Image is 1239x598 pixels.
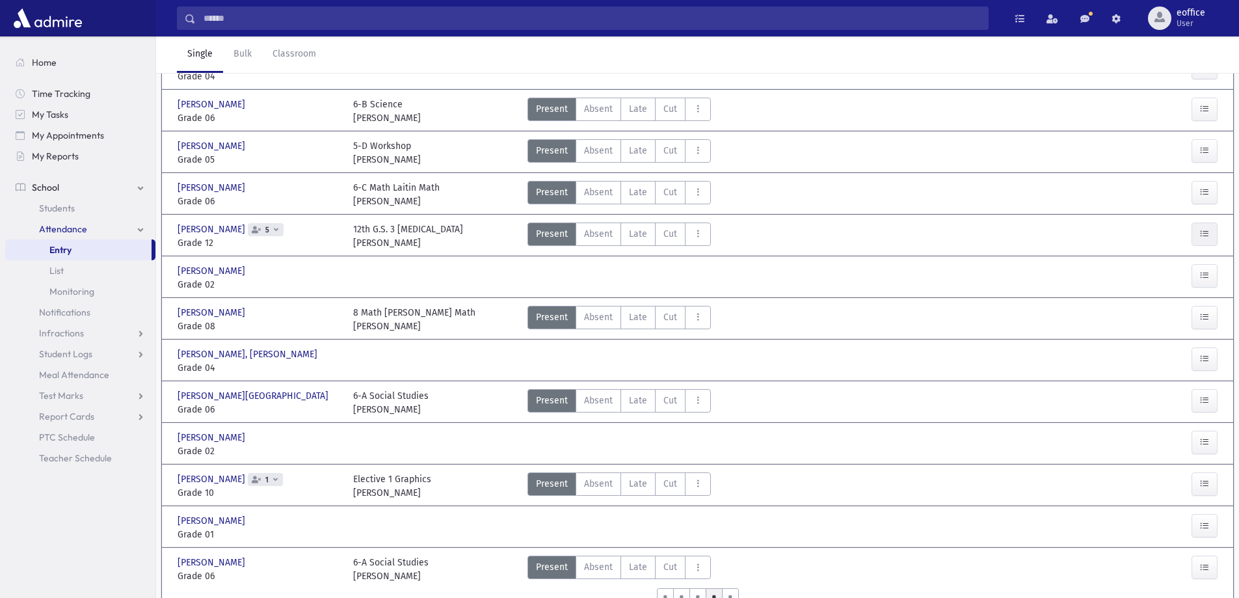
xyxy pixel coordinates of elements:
[5,83,155,104] a: Time Tracking
[178,569,340,583] span: Grade 06
[32,150,79,162] span: My Reports
[39,411,94,422] span: Report Cards
[178,236,340,250] span: Grade 12
[10,5,85,31] img: AdmirePro
[663,560,677,574] span: Cut
[5,52,155,73] a: Home
[5,427,155,448] a: PTC Schedule
[178,514,248,528] span: [PERSON_NAME]
[353,472,431,500] div: Elective 1 Graphics [PERSON_NAME]
[178,389,331,403] span: [PERSON_NAME][GEOGRAPHIC_DATA]
[5,125,155,146] a: My Appointments
[178,486,340,500] span: Grade 10
[629,227,647,241] span: Late
[178,195,340,208] span: Grade 06
[39,390,83,401] span: Test Marks
[32,182,59,193] span: School
[178,139,248,153] span: [PERSON_NAME]
[353,556,429,583] div: 6-A Social Studies [PERSON_NAME]
[536,144,568,157] span: Present
[177,36,223,73] a: Single
[353,223,463,250] div: 12th G.S. 3 [MEDICAL_DATA] [PERSON_NAME]
[527,472,711,500] div: AttTypes
[629,185,647,199] span: Late
[584,227,613,241] span: Absent
[178,403,340,416] span: Grade 06
[263,476,271,484] span: 1
[5,364,155,385] a: Meal Attendance
[5,406,155,427] a: Report Cards
[5,281,155,302] a: Monitoring
[663,227,677,241] span: Cut
[536,185,568,199] span: Present
[584,144,613,157] span: Absent
[663,185,677,199] span: Cut
[527,181,711,208] div: AttTypes
[5,239,152,260] a: Entry
[536,477,568,491] span: Present
[178,528,340,541] span: Grade 01
[196,7,988,30] input: Search
[584,560,613,574] span: Absent
[5,385,155,406] a: Test Marks
[49,286,94,297] span: Monitoring
[178,444,340,458] span: Grade 02
[178,361,340,375] span: Grade 04
[39,327,84,339] span: Infractions
[663,394,677,407] span: Cut
[629,394,647,407] span: Late
[178,264,248,278] span: [PERSON_NAME]
[584,102,613,116] span: Absent
[584,310,613,324] span: Absent
[178,153,340,167] span: Grade 05
[1177,18,1205,29] span: User
[527,389,711,416] div: AttTypes
[5,448,155,469] a: Teacher Schedule
[536,310,568,324] span: Present
[353,98,421,125] div: 6-B Science [PERSON_NAME]
[32,129,104,141] span: My Appointments
[5,146,155,167] a: My Reports
[629,310,647,324] span: Late
[629,144,647,157] span: Late
[5,323,155,344] a: Infractions
[527,556,711,583] div: AttTypes
[39,431,95,443] span: PTC Schedule
[178,111,340,125] span: Grade 06
[5,344,155,364] a: Student Logs
[178,319,340,333] span: Grade 08
[629,102,647,116] span: Late
[39,452,112,464] span: Teacher Schedule
[178,306,248,319] span: [PERSON_NAME]
[663,310,677,324] span: Cut
[39,202,75,214] span: Students
[32,57,57,68] span: Home
[32,88,90,100] span: Time Tracking
[5,104,155,125] a: My Tasks
[353,139,421,167] div: 5-D Workshop [PERSON_NAME]
[663,144,677,157] span: Cut
[262,36,326,73] a: Classroom
[39,369,109,381] span: Meal Attendance
[178,472,248,486] span: [PERSON_NAME]
[178,181,248,195] span: [PERSON_NAME]
[178,431,248,444] span: [PERSON_NAME]
[39,348,92,360] span: Student Logs
[353,181,440,208] div: 6-C Math Laitin Math [PERSON_NAME]
[663,477,677,491] span: Cut
[178,278,340,292] span: Grade 02
[536,227,568,241] span: Present
[263,226,272,234] span: 5
[178,223,248,236] span: [PERSON_NAME]
[527,223,711,250] div: AttTypes
[629,477,647,491] span: Late
[353,306,475,333] div: 8 Math [PERSON_NAME] Math [PERSON_NAME]
[39,306,90,318] span: Notifications
[5,219,155,239] a: Attendance
[353,389,429,416] div: 6-A Social Studies [PERSON_NAME]
[536,394,568,407] span: Present
[5,260,155,281] a: List
[5,302,155,323] a: Notifications
[5,198,155,219] a: Students
[49,265,64,277] span: List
